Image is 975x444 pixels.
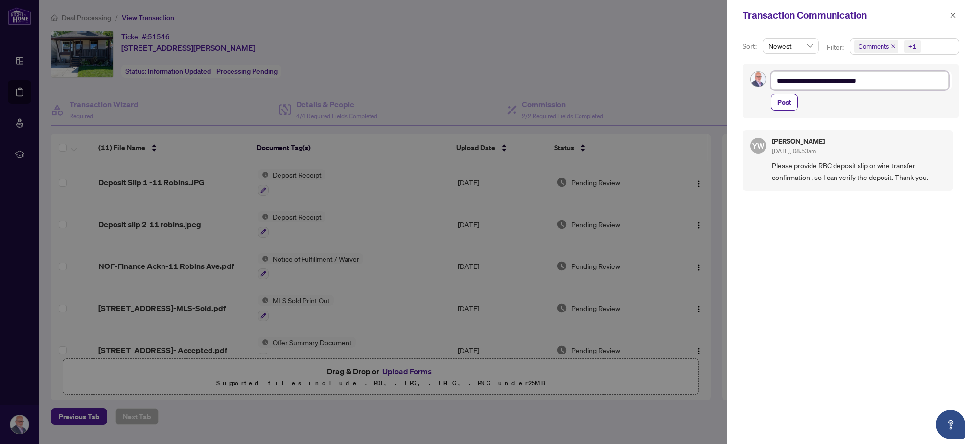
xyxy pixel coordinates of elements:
p: Sort: [743,41,759,52]
span: Comments [854,40,898,53]
span: [DATE], 08:53am [772,147,816,155]
span: Post [777,94,791,110]
span: YW [752,140,765,152]
span: close [950,12,956,19]
img: Profile Icon [751,72,766,87]
span: Comments [859,42,889,51]
span: Newest [768,39,813,53]
h5: [PERSON_NAME] [772,138,825,145]
button: Open asap [936,410,965,439]
span: close [891,44,896,49]
p: Filter: [827,42,845,53]
button: Post [771,94,798,111]
div: +1 [908,42,916,51]
span: Please provide RBC deposit slip or wire transfer confirmation , so I can verify the deposit. Than... [772,160,946,183]
div: Transaction Communication [743,8,947,22]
